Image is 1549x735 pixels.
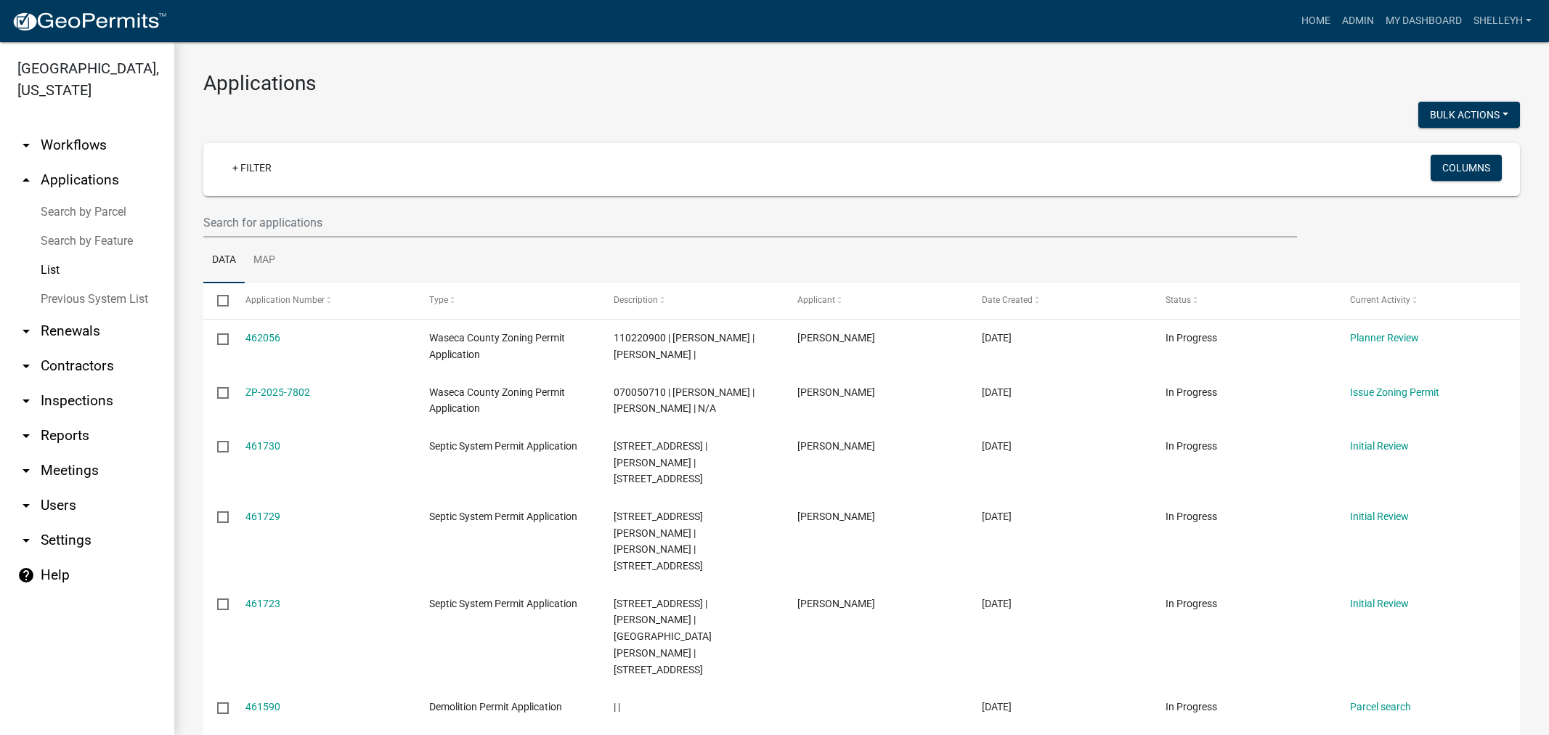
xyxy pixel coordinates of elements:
a: 462056 [245,332,280,344]
span: In Progress [1166,511,1217,522]
a: Parcel search [1350,701,1411,712]
span: Demolition Permit Application [429,701,562,712]
span: 08/09/2025 [982,701,1012,712]
span: Phillip Schleicher [797,511,875,522]
i: arrow_drop_down [17,322,35,340]
span: In Progress [1166,701,1217,712]
h3: Applications [203,71,1520,96]
i: arrow_drop_down [17,427,35,444]
a: Planner Review [1350,332,1419,344]
span: 24460 STATE HWY 83 | FRANKLIN FLICKINGER | TORI RAIMANN |24460 STATE HWY 83 [614,511,703,572]
span: In Progress [1166,440,1217,452]
span: Description [614,295,658,305]
a: Map [245,237,284,284]
a: 461730 [245,440,280,452]
span: In Progress [1166,386,1217,398]
span: Septic System Permit Application [429,511,577,522]
datatable-header-cell: Date Created [967,283,1152,318]
span: 23868 70TH ST | KENT L THOMPSON | BONNI V THOMPSON |23868 70TH ST [614,598,712,675]
span: Current Activity [1350,295,1410,305]
datatable-header-cell: Applicant [784,283,968,318]
span: 11427 WILTON BRIDGE RD | JILLAYNE RAETZ |11427 WILTON BRIDGE RD [614,440,707,485]
span: Gerald Elgin [797,332,875,344]
i: arrow_drop_down [17,532,35,549]
datatable-header-cell: Description [599,283,784,318]
span: Sarah Barber [797,386,875,398]
i: arrow_drop_down [17,137,35,154]
a: Issue Zoning Permit [1350,386,1439,398]
a: + Filter [221,155,283,181]
button: Columns [1431,155,1502,181]
span: Type [429,295,448,305]
datatable-header-cell: Select [203,283,231,318]
span: Waseca County Zoning Permit Application [429,332,565,360]
span: In Progress [1166,598,1217,609]
span: In Progress [1166,332,1217,344]
button: Bulk Actions [1418,102,1520,128]
span: 08/10/2025 [982,440,1012,452]
span: 08/10/2025 [982,511,1012,522]
span: Septic System Permit Application [429,440,577,452]
a: 461729 [245,511,280,522]
a: Initial Review [1350,511,1409,522]
a: shelleyh [1468,7,1537,35]
i: arrow_drop_down [17,497,35,514]
a: ZP-2025-7802 [245,386,310,398]
input: Search for applications [203,208,1297,237]
a: Initial Review [1350,598,1409,609]
span: Waseca County Zoning Permit Application [429,386,565,415]
a: Data [203,237,245,284]
a: 461723 [245,598,280,609]
a: 461590 [245,701,280,712]
datatable-header-cell: Application Number [231,283,415,318]
span: Date Created [982,295,1033,305]
span: | | [614,701,620,712]
span: 08/11/2025 [982,386,1012,398]
i: help [17,567,35,584]
a: Admin [1336,7,1380,35]
a: Initial Review [1350,440,1409,452]
a: My Dashboard [1380,7,1468,35]
span: Phillip Schleicher [797,598,875,609]
span: Applicant [797,295,835,305]
i: arrow_drop_down [17,357,35,375]
span: Septic System Permit Application [429,598,577,609]
a: Home [1296,7,1336,35]
i: arrow_drop_up [17,171,35,189]
span: 110220900 | GERALD A ELGIN | TAMARA A ELGIN | [614,332,755,360]
datatable-header-cell: Current Activity [1335,283,1520,318]
span: 08/10/2025 [982,598,1012,609]
i: arrow_drop_down [17,462,35,479]
i: arrow_drop_down [17,392,35,410]
span: Application Number [245,295,325,305]
datatable-header-cell: Type [415,283,600,318]
datatable-header-cell: Status [1152,283,1336,318]
span: 08/11/2025 [982,332,1012,344]
span: 070050710 | WAYNE L BARBER | SARAH J BARBER | N/A [614,386,755,415]
span: Status [1166,295,1191,305]
span: Phillip Schleicher [797,440,875,452]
